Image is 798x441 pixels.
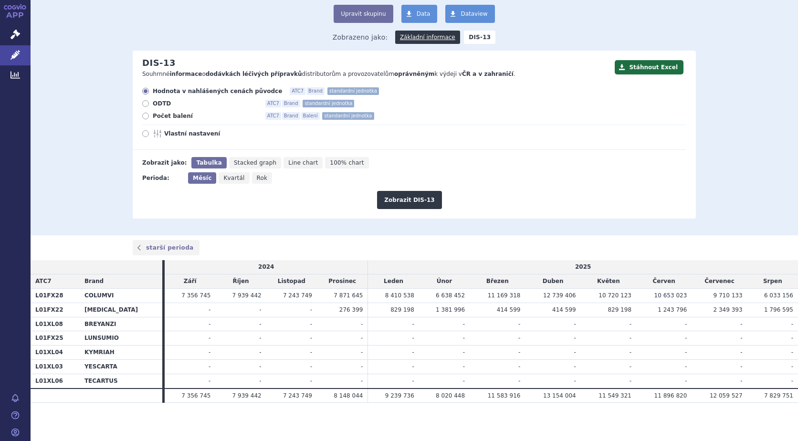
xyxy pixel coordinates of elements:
span: 7 829 751 [764,392,793,399]
span: Kvartál [223,175,244,181]
span: Tabulka [196,159,221,166]
span: 12 059 527 [710,392,743,399]
span: Line chart [288,159,318,166]
span: - [412,363,414,370]
span: ATC7 [265,112,281,120]
th: L01XL08 [31,317,80,331]
th: L01XL03 [31,359,80,374]
span: 414 599 [497,306,521,313]
span: - [412,335,414,341]
span: - [463,378,465,384]
th: YESCARTA [80,359,162,374]
span: 7 243 749 [283,392,312,399]
span: ATC7 [35,278,52,284]
a: Data [401,5,438,23]
span: - [209,321,210,327]
span: 7 939 442 [232,392,262,399]
a: Dataview [445,5,494,23]
span: 11 549 321 [598,392,631,399]
span: standardní jednotka [327,87,379,95]
span: - [310,378,312,384]
span: - [310,349,312,356]
td: Červen [636,274,692,289]
span: - [574,335,576,341]
span: - [740,378,742,384]
span: ATC7 [265,100,281,107]
td: Září [165,274,215,289]
span: Vlastní nastavení [164,130,269,137]
div: Perioda: [142,172,183,184]
td: Únor [419,274,470,289]
span: - [361,378,363,384]
span: - [574,321,576,327]
th: LUNSUMIO [80,331,162,346]
span: - [630,335,631,341]
span: 11 583 916 [488,392,521,399]
span: - [310,363,312,370]
span: 8 410 538 [385,292,414,299]
span: - [791,321,793,327]
span: Brand [84,278,104,284]
span: - [518,349,520,356]
span: standardní jednotka [303,100,354,107]
button: Zobrazit DIS-13 [377,191,441,209]
th: BREYANZI [80,317,162,331]
span: Dataview [461,10,487,17]
button: Stáhnout Excel [615,60,683,74]
span: 7 243 749 [283,292,312,299]
a: Základní informace [395,31,460,44]
span: - [685,349,687,356]
span: - [518,378,520,384]
th: L01FX22 [31,303,80,317]
span: - [740,349,742,356]
span: - [209,363,210,370]
span: - [630,378,631,384]
span: - [361,349,363,356]
strong: oprávněným [394,71,434,77]
span: - [259,378,261,384]
span: 100% chart [330,159,364,166]
span: 9 710 133 [714,292,743,299]
span: - [791,349,793,356]
span: - [685,335,687,341]
span: - [361,321,363,327]
span: - [259,335,261,341]
span: ODTD [153,100,258,107]
span: 10 720 123 [598,292,631,299]
td: Srpen [747,274,798,289]
span: 276 399 [339,306,363,313]
span: 6 033 156 [764,292,793,299]
span: Brand [306,87,325,95]
span: - [463,349,465,356]
span: - [574,363,576,370]
td: Červenec [692,274,747,289]
span: 7 356 745 [181,292,210,299]
span: 12 739 406 [543,292,576,299]
span: - [518,363,520,370]
a: starší perioda [133,240,199,255]
span: - [630,363,631,370]
span: - [685,321,687,327]
button: Upravit skupinu [334,5,393,23]
span: - [361,363,363,370]
th: [MEDICAL_DATA] [80,303,162,317]
td: Březen [470,274,525,289]
strong: dodávkách léčivých přípravků [206,71,302,77]
td: 2025 [368,260,798,274]
span: 7 939 442 [232,292,262,299]
span: - [259,349,261,356]
span: Brand [282,112,300,120]
span: 9 239 736 [385,392,414,399]
span: ATC7 [290,87,305,95]
span: 13 154 004 [543,392,576,399]
span: - [209,378,210,384]
span: 1 243 796 [658,306,687,313]
span: - [310,321,312,327]
span: Zobrazeno jako: [333,31,388,44]
span: - [463,321,465,327]
span: 8 020 448 [436,392,465,399]
span: - [740,335,742,341]
span: 829 198 [608,306,631,313]
span: Data [417,10,430,17]
span: - [791,363,793,370]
